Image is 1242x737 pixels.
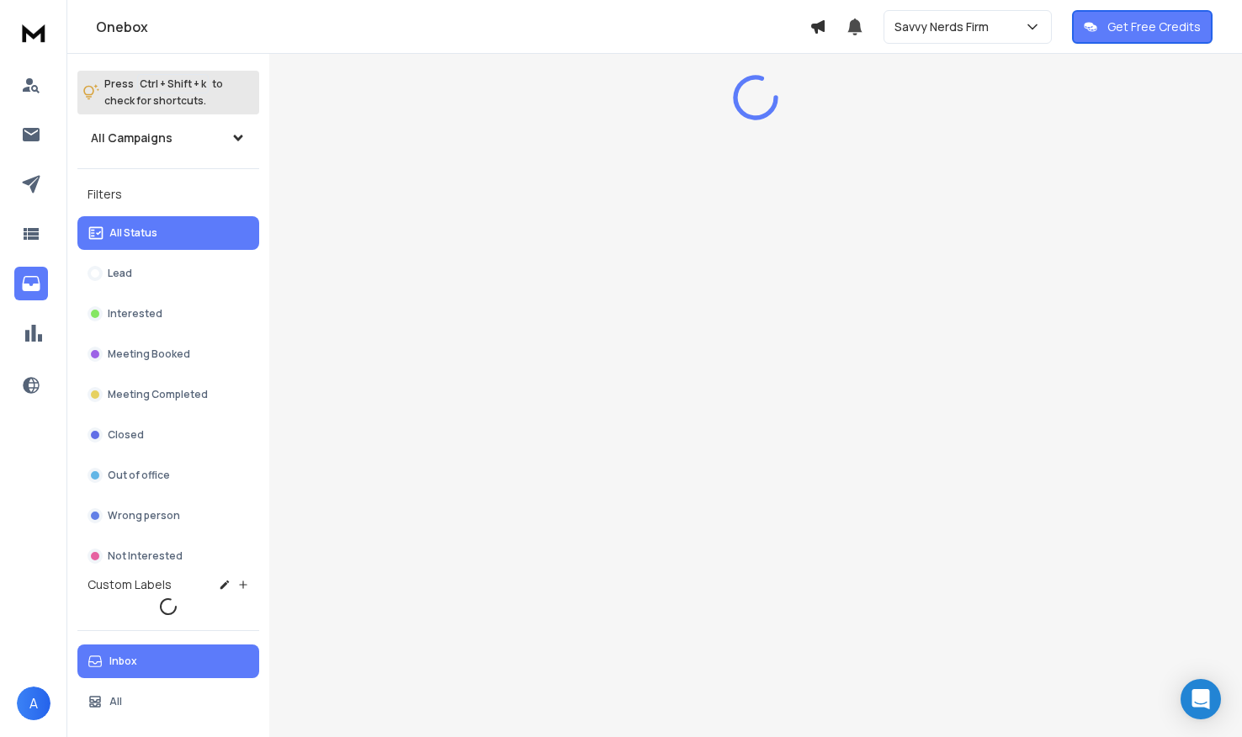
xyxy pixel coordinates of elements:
button: Not Interested [77,539,259,573]
p: Interested [108,307,162,321]
p: Meeting Completed [108,388,208,401]
p: Out of office [108,469,170,482]
p: All [109,695,122,708]
div: Open Intercom Messenger [1181,679,1221,719]
button: Inbox [77,644,259,678]
button: Wrong person [77,499,259,533]
span: Ctrl + Shift + k [137,74,209,93]
p: Inbox [109,655,137,668]
button: All Campaigns [77,121,259,155]
button: Get Free Credits [1072,10,1213,44]
button: Lead [77,257,259,290]
p: All Status [109,226,157,240]
button: A [17,687,50,720]
button: All [77,685,259,718]
button: Out of office [77,459,259,492]
h3: Custom Labels [88,576,172,593]
h1: Onebox [96,17,809,37]
h1: All Campaigns [91,130,172,146]
p: Savvy Nerds Firm [894,19,995,35]
button: Meeting Completed [77,378,259,411]
p: Lead [108,267,132,280]
button: Meeting Booked [77,337,259,371]
p: Wrong person [108,509,180,522]
p: Closed [108,428,144,442]
p: Not Interested [108,549,183,563]
img: logo [17,17,50,48]
button: Closed [77,418,259,452]
p: Get Free Credits [1107,19,1201,35]
h3: Filters [77,183,259,206]
p: Meeting Booked [108,347,190,361]
p: Press to check for shortcuts. [104,76,223,109]
button: Interested [77,297,259,331]
button: All Status [77,216,259,250]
